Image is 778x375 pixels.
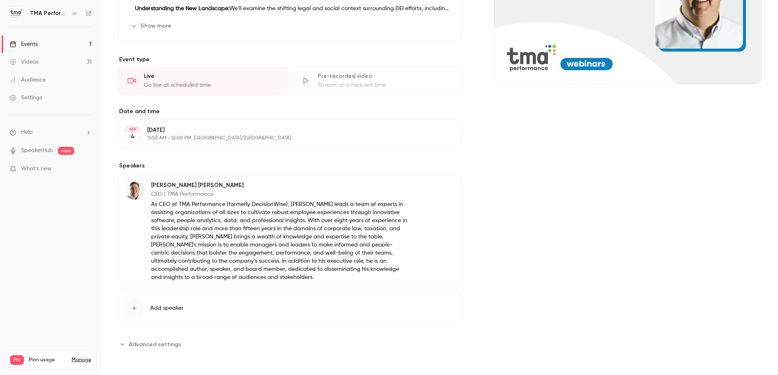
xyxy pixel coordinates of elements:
[118,67,288,94] div: LiveGo live at scheduled time
[58,147,74,155] span: new
[318,81,452,89] div: Stream at scheduled time
[151,181,409,189] p: [PERSON_NAME] [PERSON_NAME]
[82,165,92,173] iframe: Noticeable Trigger
[10,128,92,137] li: help-dropdown-opener
[118,173,462,288] div: Matthew Wride[PERSON_NAME] [PERSON_NAME]CEO | TMA PerformanceAs CEO of TMA Performance (formerly ...
[125,126,140,132] div: SEP
[76,365,91,372] p: / 150
[125,180,144,200] img: Matthew Wride
[10,76,46,84] div: Audience
[118,338,186,351] button: Advanced settings
[10,355,24,365] span: Pro
[144,81,278,89] div: Go live at scheduled time
[291,67,462,94] div: Pre-recorded videoStream at scheduled time
[128,19,176,32] button: Show more
[151,200,409,281] p: As CEO of TMA Performance (formerly DecisionWise), [PERSON_NAME] leads a team of experts in assis...
[132,4,451,13] li: We'll examine the shifting legal and social context surrounding DEI efforts, including recent exe...
[118,291,462,325] button: Add speaker
[21,165,51,173] span: What's new
[130,133,135,141] p: 4
[151,190,409,198] p: CEO | TMA Performance
[318,72,452,80] div: Pre-recorded video
[147,126,419,134] p: [DATE]
[30,9,68,17] h6: TMA Performance (formerly DecisionWise)
[10,365,26,372] p: Videos
[118,56,462,64] p: Event type
[72,357,91,363] a: Manage
[21,146,53,155] a: SpeakerHub
[10,94,42,102] div: Settings
[10,58,38,66] div: Videos
[150,304,184,312] span: Add speaker
[118,338,462,351] section: Advanced settings
[135,6,229,11] strong: Understanding the New Landscape:
[29,357,67,363] span: Plan usage
[425,180,455,193] button: Edit
[144,72,278,80] div: Live
[118,107,462,116] label: Date and time
[76,366,80,371] span: 31
[739,61,755,77] button: cover-image
[129,340,181,349] span: Advanced settings
[10,40,38,48] div: Events
[10,7,23,20] img: TMA Performance (formerly DecisionWise)
[147,135,419,141] p: 11:00 AM - 12:00 PM, [GEOGRAPHIC_DATA]/[GEOGRAPHIC_DATA]
[118,162,462,170] label: Speakers
[21,128,33,137] span: Help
